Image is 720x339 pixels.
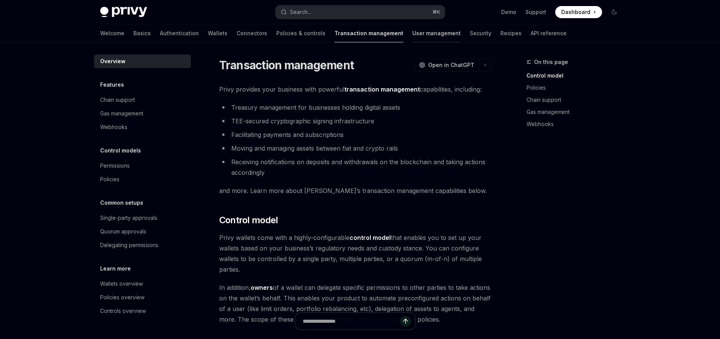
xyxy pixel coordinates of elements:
button: Open in ChatGPT [414,59,479,72]
a: Authentication [160,24,199,42]
a: Wallets [208,24,228,42]
button: Search...⌘K [276,5,445,19]
div: Search... [290,8,311,17]
a: Webhooks [526,118,626,130]
a: Demo [501,8,516,16]
a: Welcome [100,24,124,42]
a: Chain support [526,94,626,106]
li: Moving and managing assets between fiat and crypto rails [219,143,492,154]
span: On this page [534,58,568,67]
a: Permissions [94,159,191,173]
h5: Learn more [100,264,131,273]
a: Delegating permissions [94,238,191,252]
li: Treasury management for businesses holding digital assets [219,102,492,113]
a: control model [350,234,391,242]
a: User management [412,24,461,42]
h5: Features [100,80,124,89]
a: API reference [531,24,567,42]
li: Facilitating payments and subscriptions [219,129,492,140]
a: Overview [94,54,191,68]
button: Toggle dark mode [608,6,620,18]
div: Controls overview [100,306,146,316]
a: Policies & controls [276,24,325,42]
div: Delegating permissions [100,241,158,250]
div: Single-party approvals [100,213,157,222]
a: Support [525,8,546,16]
div: Policies overview [100,293,144,302]
a: Gas management [94,107,191,120]
a: Transaction management [334,24,403,42]
span: In addition, of a wallet can delegate specific permissions to other parties to take actions on th... [219,282,492,325]
a: Policies overview [94,291,191,304]
img: dark logo [100,7,147,17]
span: Control model [219,214,278,226]
a: Control model [526,70,626,82]
span: Dashboard [561,8,590,16]
span: Open in ChatGPT [428,61,474,69]
h1: Transaction management [219,58,354,72]
div: Chain support [100,95,135,104]
h5: Control models [100,146,141,155]
strong: transaction management [344,86,420,93]
span: Privy provides your business with powerful capabilities, including: [219,84,492,95]
a: Security [470,24,491,42]
a: Recipes [500,24,522,42]
div: Quorum approvals [100,227,146,236]
div: Gas management [100,109,143,118]
span: Privy wallets come with a highly-configurable that enables you to set up your wallets based on yo... [219,232,492,275]
a: Connectors [237,24,267,42]
a: Policies [526,82,626,94]
li: Receiving notifications on deposits and withdrawals on the blockchain and taking actions accordingly [219,157,492,178]
a: Basics [133,24,151,42]
strong: control model [350,234,391,241]
a: Controls overview [94,304,191,318]
div: Overview [100,57,125,66]
div: Wallets overview [100,279,143,288]
a: Quorum approvals [94,225,191,238]
div: Permissions [100,161,130,170]
li: TEE-secured cryptographic signing infrastructure [219,116,492,126]
h5: Common setups [100,198,143,207]
a: owners [251,284,273,292]
button: Send message [400,316,411,327]
a: Dashboard [555,6,602,18]
a: Chain support [94,93,191,107]
a: Gas management [526,106,626,118]
span: ⌘ K [432,9,440,15]
div: Webhooks [100,123,127,132]
div: Policies [100,175,119,184]
a: Wallets overview [94,277,191,291]
a: Webhooks [94,120,191,134]
a: Single-party approvals [94,211,191,225]
span: and more. Learn more about [PERSON_NAME]’s transaction management capabilities below. [219,185,492,196]
a: Policies [94,173,191,186]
